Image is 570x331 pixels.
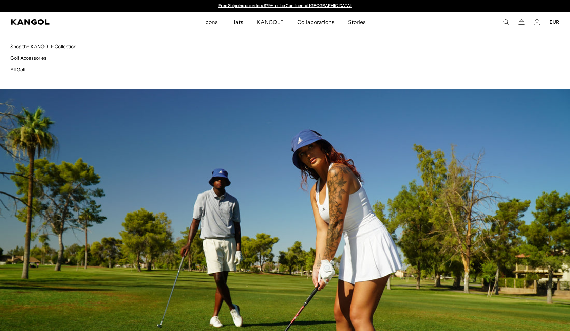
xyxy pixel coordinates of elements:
[290,12,341,32] a: Collaborations
[11,19,135,25] a: Kangol
[215,3,355,9] slideshow-component: Announcement bar
[348,12,366,32] span: Stories
[10,43,76,50] a: Shop the KANGOLF Collection
[518,19,525,25] button: Cart
[250,12,290,32] a: KANGOLF
[225,12,250,32] a: Hats
[550,19,559,25] button: EUR
[534,19,540,25] a: Account
[231,12,243,32] span: Hats
[197,12,225,32] a: Icons
[297,12,334,32] span: Collaborations
[10,55,46,61] a: Golf Accessories
[257,12,284,32] span: KANGOLF
[215,3,355,9] div: Announcement
[341,12,373,32] a: Stories
[204,12,218,32] span: Icons
[218,3,352,8] a: Free Shipping on orders $79+ to the Continental [GEOGRAPHIC_DATA]
[10,67,26,73] a: All Golf
[215,3,355,9] div: 1 of 2
[503,19,509,25] summary: Search here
